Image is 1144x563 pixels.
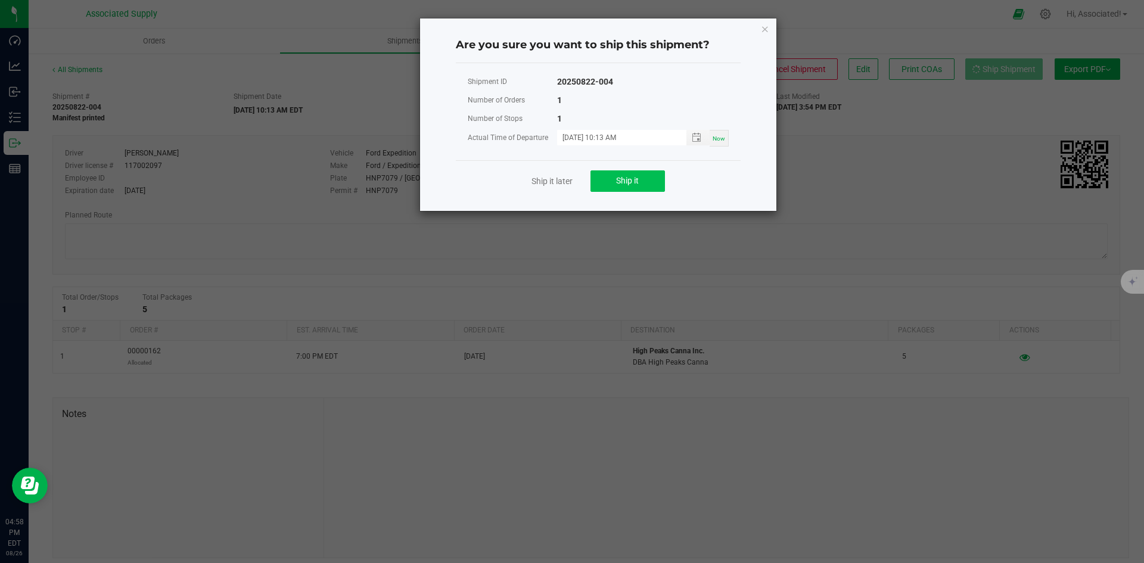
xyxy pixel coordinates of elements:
div: 1 [557,111,562,126]
div: 20250822-004 [557,74,613,89]
div: Actual Time of Departure [468,130,557,145]
input: MM/dd/yyyy HH:MM a [557,130,674,145]
span: Toggle popup [686,130,710,145]
div: 1 [557,93,562,108]
a: Ship it later [531,175,573,187]
button: Close [761,21,769,36]
div: Number of Stops [468,111,557,126]
button: Ship it [590,170,665,192]
span: Ship it [616,176,639,185]
span: Now [713,135,725,142]
div: Shipment ID [468,74,557,89]
h4: Are you sure you want to ship this shipment? [456,38,741,53]
iframe: Resource center [12,468,48,503]
div: Number of Orders [468,93,557,108]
